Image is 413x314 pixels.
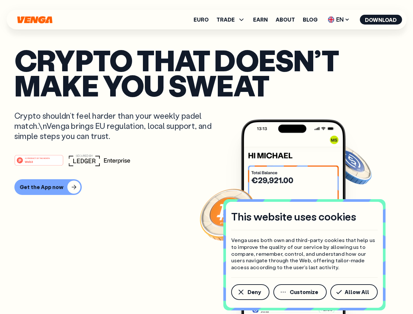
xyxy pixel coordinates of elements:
p: Venga uses both own and third-party cookies that help us to improve the quality of our service by... [231,237,378,271]
button: Download [360,15,402,25]
img: Bitcoin [198,185,257,244]
div: Get the App now [20,184,63,190]
a: #1 PRODUCT OF THE MONTHWeb3 [14,159,63,167]
span: EN [325,14,352,25]
span: Allow All [345,289,369,295]
button: Deny [231,284,269,300]
button: Customize [273,284,327,300]
a: Get the App now [14,179,399,195]
span: TRADE [216,17,235,22]
p: Crypto shouldn’t feel harder than your weekly padel match.\nVenga brings EU regulation, local sup... [14,111,221,141]
img: USDC coin [326,141,373,188]
button: Get the App now [14,179,82,195]
span: Customize [290,289,318,295]
p: Crypto that doesn’t make you sweat [14,47,399,97]
a: Euro [194,17,209,22]
svg: Home [16,16,53,24]
tspan: Web3 [25,160,33,163]
img: flag-uk [328,16,334,23]
button: Allow All [330,284,378,300]
tspan: #1 PRODUCT OF THE MONTH [25,157,50,159]
h4: This website uses cookies [231,210,356,223]
span: TRADE [216,16,245,24]
a: Blog [303,17,318,22]
a: Earn [253,17,268,22]
a: About [276,17,295,22]
span: Deny [248,289,261,295]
